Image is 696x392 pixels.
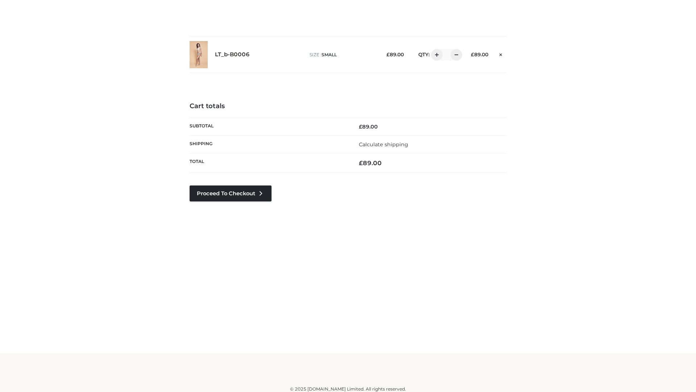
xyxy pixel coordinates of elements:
h4: Cart totals [190,102,506,110]
bdi: 89.00 [386,52,404,57]
th: Total [190,154,348,173]
span: £ [359,159,363,167]
th: Shipping [190,135,348,153]
bdi: 89.00 [359,159,382,167]
a: Calculate shipping [359,141,408,148]
img: LT_b-B0006 - SMALL [190,41,208,68]
div: QTY: [411,49,460,61]
a: LT_b-B0006 [215,51,250,58]
th: Subtotal [190,118,348,135]
a: Remove this item [496,49,506,58]
p: size : [310,52,375,58]
a: Proceed to Checkout [190,185,272,201]
bdi: 89.00 [359,123,378,130]
span: £ [359,123,362,130]
span: SMALL [322,52,337,57]
span: £ [386,52,390,57]
bdi: 89.00 [471,52,488,57]
span: £ [471,52,474,57]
